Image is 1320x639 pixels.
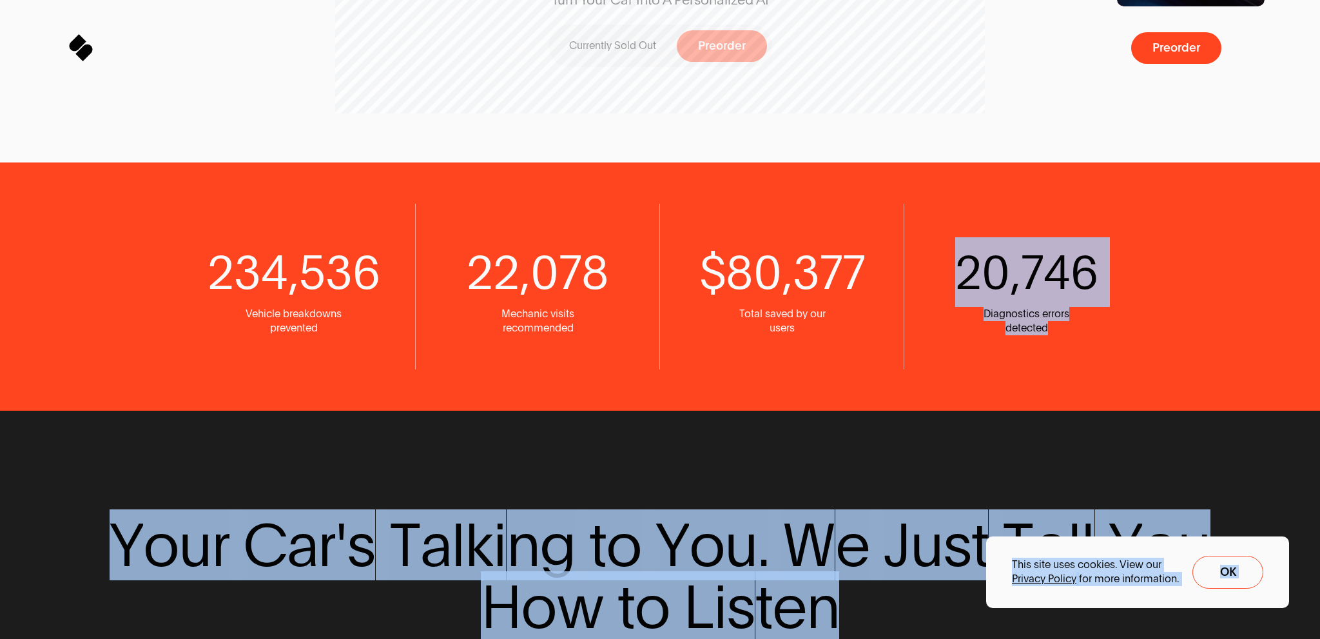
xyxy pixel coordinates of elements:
span: T [389,514,420,576]
span: r [318,514,335,576]
span: T [1002,514,1033,576]
span: C [243,514,287,576]
span: Ok [1220,566,1236,578]
button: Preorder a SPARQ Diagnostics Device [1131,32,1221,64]
span: recommended [503,321,574,335]
span: Y [110,514,143,576]
span: $ [700,244,726,300]
span: users [770,321,795,335]
span: g [539,514,576,576]
span: Mechanic visits recommended [487,307,590,336]
span: o [1142,514,1178,576]
span: l [451,514,465,576]
a: Privacy Policy [1012,572,1076,586]
span: Preorder [1152,42,1200,54]
span: w [556,576,603,638]
span: t [755,576,772,638]
span: o [689,514,724,576]
p: This site uses cookies. View our for more information. [1012,558,1179,587]
span: i [493,514,506,576]
span: 234,536 [208,244,380,300]
span: i [713,576,726,638]
span: t [971,514,988,576]
span: Mechanic visits [501,307,574,321]
span: l [1067,514,1081,576]
span: Diagnostics errors [984,307,1069,321]
span: e [1033,514,1067,576]
span: o [634,576,670,638]
span: t [617,576,634,638]
span: . [757,514,769,576]
span: l [1081,514,1094,576]
span: H [481,576,521,638]
span: Diagnostics errors detected [975,307,1078,336]
span: s [726,576,755,638]
span: n [806,576,839,638]
span: r [211,514,229,576]
span: Y [1109,514,1142,576]
span: Y [655,514,689,576]
button: Ok [1192,556,1263,589]
span: prevented [270,321,318,335]
span: L [683,576,713,638]
span: 80,377 [726,244,865,300]
span: u [179,514,211,576]
span: k [465,514,493,576]
span: J [883,514,910,576]
span: 20,746 [955,244,1098,300]
span: t [589,514,606,576]
span: ' [335,514,347,576]
span: o [521,576,556,638]
span: s [943,514,971,576]
span: e [772,576,806,638]
span: 22,078 [467,244,609,300]
span: W [782,514,835,576]
span: a [287,514,318,576]
span: o [143,514,179,576]
span: u [724,514,757,576]
span: o [606,514,641,576]
span: detected [1005,321,1048,335]
span: Vehicle breakdowns [246,307,342,321]
span: Total saved by our users [731,307,834,336]
span: Vehicle breakdowns prevented [242,307,345,336]
span: Your Car's Talking to You. We Just Tell You How to Listen [72,514,1248,638]
span: Total saved by our [739,307,826,321]
span: a [420,514,451,576]
span: n [507,514,539,576]
span: e [835,514,869,576]
span: u [910,514,943,576]
span: u [1178,514,1210,576]
span: s [347,514,375,576]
